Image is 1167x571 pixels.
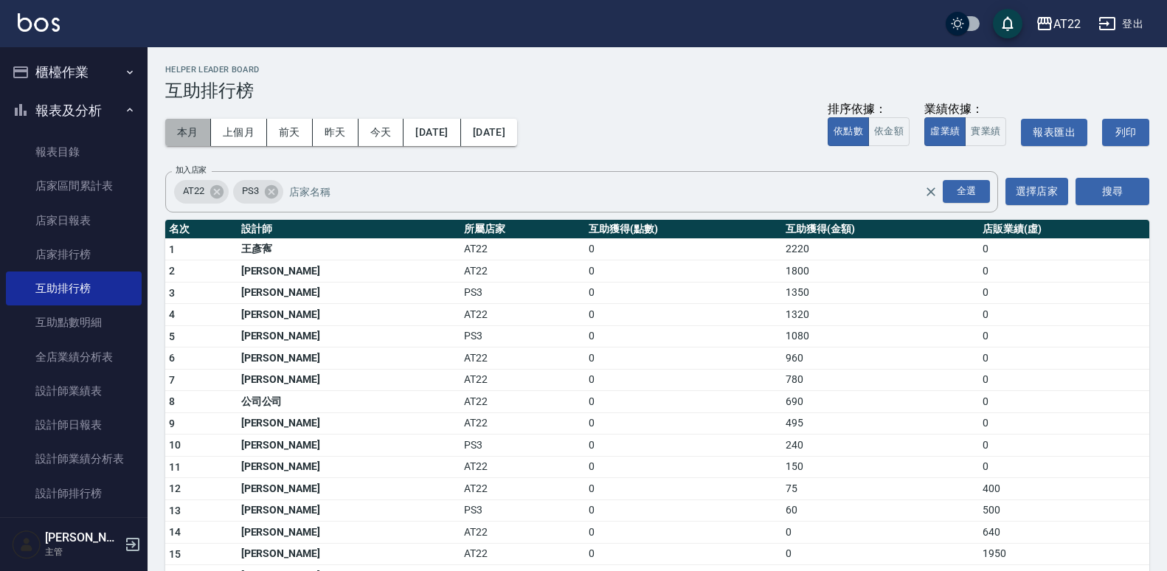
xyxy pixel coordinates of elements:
span: 6 [169,352,175,364]
span: 12 [169,482,181,494]
td: 0 [782,522,979,544]
button: 選擇店家 [1005,178,1068,205]
a: 互助點數明細 [6,305,142,339]
span: 3 [169,287,175,299]
td: 500 [979,499,1149,522]
td: 0 [979,238,1149,260]
td: 1800 [782,260,979,283]
td: 0 [585,282,782,304]
button: 依點數 [828,117,869,146]
h5: [PERSON_NAME] [45,530,120,545]
button: AT22 [1030,9,1087,39]
td: AT22 [460,304,586,326]
td: 公司公司 [238,391,460,413]
td: 0 [979,391,1149,413]
th: 所屬店家 [460,220,586,239]
button: 依金額 [868,117,910,146]
button: 本月 [165,119,211,146]
td: [PERSON_NAME] [238,347,460,370]
div: 排序依據： [828,102,910,117]
a: 設計師業績表 [6,374,142,408]
div: 業績依據： [924,102,1006,117]
td: 0 [585,522,782,544]
th: 店販業績(虛) [979,220,1149,239]
a: 設計師業績分析表 [6,442,142,476]
button: 虛業績 [924,117,966,146]
span: 10 [169,439,181,451]
td: 690 [782,391,979,413]
span: 13 [169,505,181,516]
td: 1320 [782,304,979,326]
h2: Helper Leader Board [165,65,1149,75]
td: [PERSON_NAME] [238,260,460,283]
td: 0 [585,347,782,370]
button: 報表匯出 [1021,119,1087,146]
button: Clear [921,181,941,202]
td: 0 [585,478,782,500]
td: 1950 [979,543,1149,565]
td: AT22 [460,260,586,283]
td: [PERSON_NAME] [238,282,460,304]
td: [PERSON_NAME] [238,325,460,347]
td: AT22 [460,238,586,260]
td: [PERSON_NAME] [238,456,460,478]
td: 0 [585,456,782,478]
td: AT22 [460,456,586,478]
td: 0 [585,543,782,565]
td: AT22 [460,369,586,391]
span: 9 [169,418,175,429]
td: 0 [979,325,1149,347]
td: 0 [979,260,1149,283]
button: 上個月 [211,119,267,146]
button: 列印 [1102,119,1149,146]
td: 960 [782,347,979,370]
p: 主管 [45,545,120,558]
td: 王彥寯 [238,238,460,260]
button: 搜尋 [1076,178,1149,205]
a: 設計師排行榜 [6,477,142,511]
button: 昨天 [313,119,359,146]
input: 店家名稱 [285,179,950,204]
button: 前天 [267,119,313,146]
td: 780 [782,369,979,391]
a: 報表目錄 [6,135,142,169]
a: 互助排行榜 [6,271,142,305]
td: 0 [585,499,782,522]
th: 設計師 [238,220,460,239]
a: 設計師日報表 [6,408,142,442]
td: 0 [979,369,1149,391]
td: 0 [585,325,782,347]
td: AT22 [460,391,586,413]
td: 0 [585,260,782,283]
td: 0 [585,412,782,435]
span: 15 [169,548,181,560]
td: [PERSON_NAME] [238,412,460,435]
a: 店家日報表 [6,204,142,238]
td: 400 [979,478,1149,500]
div: AT22 [174,180,229,204]
div: AT22 [1053,15,1081,33]
button: Open [940,177,993,206]
label: 加入店家 [176,165,207,176]
div: PS3 [233,180,283,204]
button: save [993,9,1022,38]
td: 0 [979,347,1149,370]
span: 14 [169,526,181,538]
td: PS3 [460,325,586,347]
td: 75 [782,478,979,500]
td: PS3 [460,282,586,304]
span: 7 [169,374,175,386]
td: 0 [585,435,782,457]
td: [PERSON_NAME] [238,369,460,391]
td: 0 [979,456,1149,478]
img: Person [12,530,41,559]
td: AT22 [460,543,586,565]
td: 0 [585,304,782,326]
span: 1 [169,243,175,255]
div: 全選 [943,180,990,203]
span: 2 [169,265,175,277]
td: 60 [782,499,979,522]
td: AT22 [460,478,586,500]
td: AT22 [460,412,586,435]
th: 名次 [165,220,238,239]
